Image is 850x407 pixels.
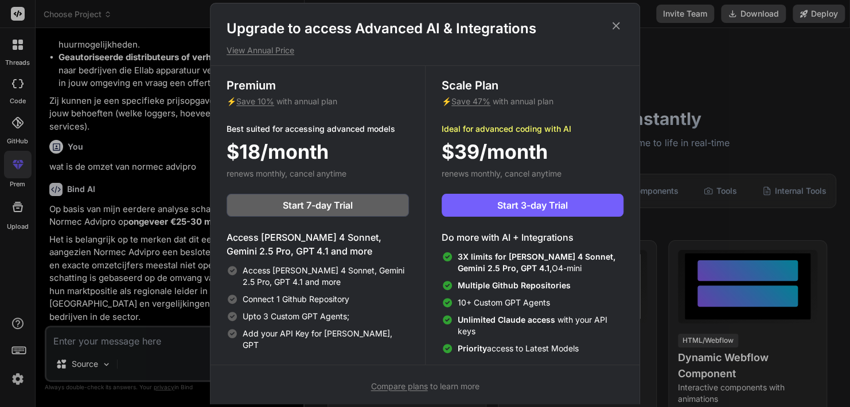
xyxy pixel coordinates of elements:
[227,169,346,178] span: renews monthly, cancel anytime
[458,280,571,290] span: Multiple Github Repositories
[442,123,623,135] p: Ideal for advanced coding with AI
[227,96,409,107] p: ⚡ with annual plan
[458,251,623,274] span: O4-mini
[442,230,623,244] h4: Do more with AI + Integrations
[227,137,329,166] span: $18/month
[458,297,550,308] span: 10+ Custom GPT Agents
[371,381,479,391] span: to learn more
[243,328,409,351] span: Add your API Key for [PERSON_NAME], GPT
[458,252,615,273] span: 3X limits for [PERSON_NAME] 4 Sonnet, Gemini 2.5 Pro, GPT 4.1,
[283,198,353,212] span: Start 7-day Trial
[497,198,568,212] span: Start 3-day Trial
[227,77,409,93] h3: Premium
[442,77,623,93] h3: Scale Plan
[442,137,548,166] span: $39/month
[442,169,562,178] span: renews monthly, cancel anytime
[227,123,409,135] p: Best suited for accessing advanced models
[451,96,490,106] span: Save 47%
[442,96,623,107] p: ⚡ with annual plan
[243,265,409,288] span: Access [PERSON_NAME] 4 Sonnet, Gemini 2.5 Pro, GPT 4.1 and more
[236,96,274,106] span: Save 10%
[227,19,623,38] h1: Upgrade to access Advanced AI & Integrations
[442,194,623,217] button: Start 3-day Trial
[227,194,409,217] button: Start 7-day Trial
[243,311,349,322] span: Upto 3 Custom GPT Agents;
[458,315,557,324] span: Unlimited Claude access
[227,45,623,56] p: View Annual Price
[458,343,487,353] span: Priority
[458,314,623,337] span: with your API keys
[458,343,579,354] span: access to Latest Models
[371,381,428,391] span: Compare plans
[227,230,409,258] h4: Access [PERSON_NAME] 4 Sonnet, Gemini 2.5 Pro, GPT 4.1 and more
[243,293,349,305] span: Connect 1 Github Repository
